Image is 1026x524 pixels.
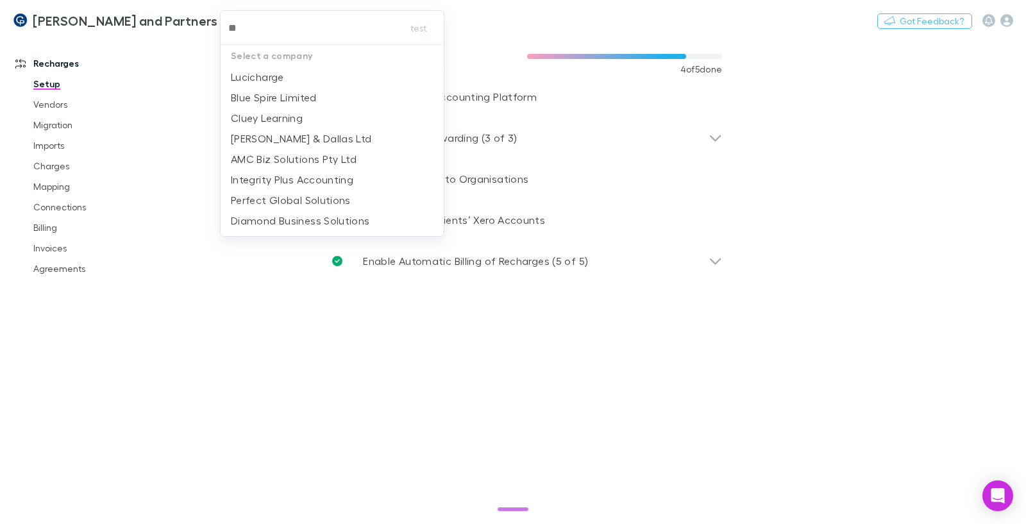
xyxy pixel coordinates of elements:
[231,110,303,126] p: Cluey Learning
[231,151,357,167] p: AMC Biz Solutions Pty Ltd
[398,21,439,36] button: test
[231,69,284,85] p: Lucicharge
[231,192,351,208] p: Perfect Global Solutions
[231,172,353,187] p: Integrity Plus Accounting
[221,45,444,67] p: Select a company
[982,480,1013,511] div: Open Intercom Messenger
[231,90,317,105] p: Blue Spire Limited
[231,131,372,146] p: [PERSON_NAME] & Dallas Ltd
[410,21,426,36] span: test
[231,213,370,228] p: Diamond Business Solutions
